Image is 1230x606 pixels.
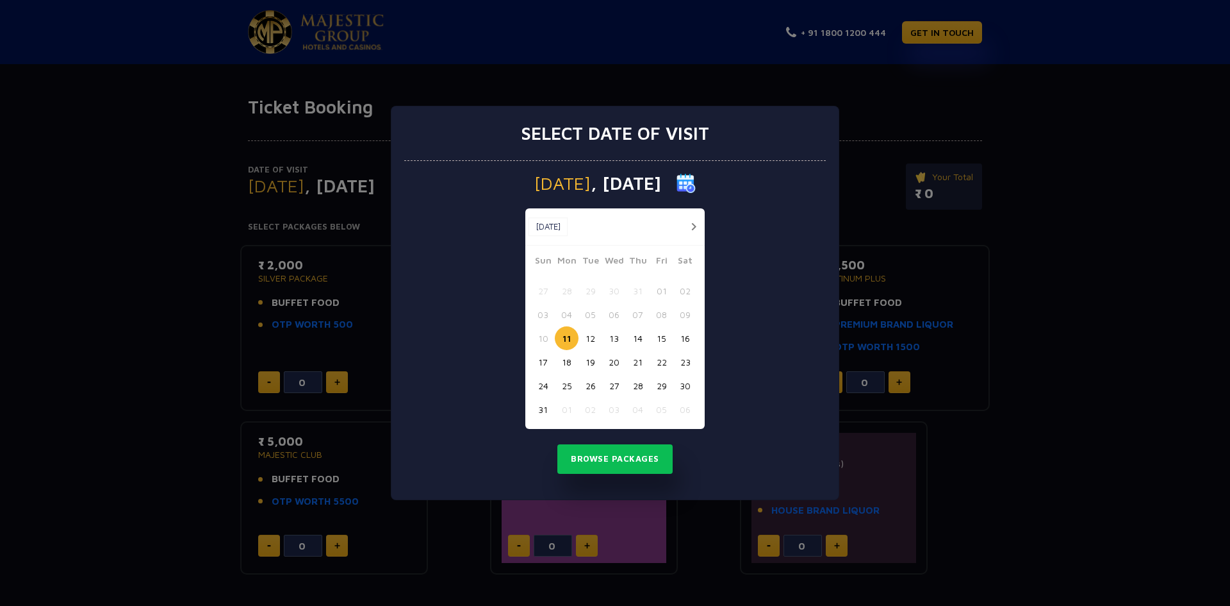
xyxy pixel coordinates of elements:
button: 07 [626,303,650,326]
button: 04 [555,303,578,326]
button: 22 [650,350,673,374]
span: , [DATE] [591,174,661,192]
span: Tue [578,253,602,271]
button: 21 [626,350,650,374]
img: calender icon [676,174,696,193]
button: 30 [602,279,626,303]
button: 10 [531,326,555,350]
button: 03 [602,398,626,421]
button: 11 [555,326,578,350]
button: 05 [650,398,673,421]
button: 20 [602,350,626,374]
button: Browse Packages [557,444,673,474]
button: 27 [531,279,555,303]
button: 28 [555,279,578,303]
button: 03 [531,303,555,326]
button: 12 [578,326,602,350]
button: 06 [673,398,697,421]
button: 02 [673,279,697,303]
button: 29 [578,279,602,303]
button: 31 [626,279,650,303]
button: 18 [555,350,578,374]
button: 02 [578,398,602,421]
button: 04 [626,398,650,421]
button: 01 [555,398,578,421]
button: [DATE] [529,217,568,237]
span: [DATE] [534,174,591,192]
button: 09 [673,303,697,326]
button: 28 [626,374,650,398]
button: 27 [602,374,626,398]
button: 30 [673,374,697,398]
button: 24 [531,374,555,398]
button: 16 [673,326,697,350]
h3: Select date of visit [521,122,709,144]
button: 13 [602,326,626,350]
button: 25 [555,374,578,398]
span: Sat [673,253,697,271]
button: 17 [531,350,555,374]
button: 19 [578,350,602,374]
span: Wed [602,253,626,271]
button: 14 [626,326,650,350]
span: Sun [531,253,555,271]
button: 23 [673,350,697,374]
button: 05 [578,303,602,326]
button: 15 [650,326,673,350]
button: 01 [650,279,673,303]
span: Thu [626,253,650,271]
button: 29 [650,374,673,398]
button: 31 [531,398,555,421]
button: 26 [578,374,602,398]
span: Mon [555,253,578,271]
span: Fri [650,253,673,271]
button: 06 [602,303,626,326]
button: 08 [650,303,673,326]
